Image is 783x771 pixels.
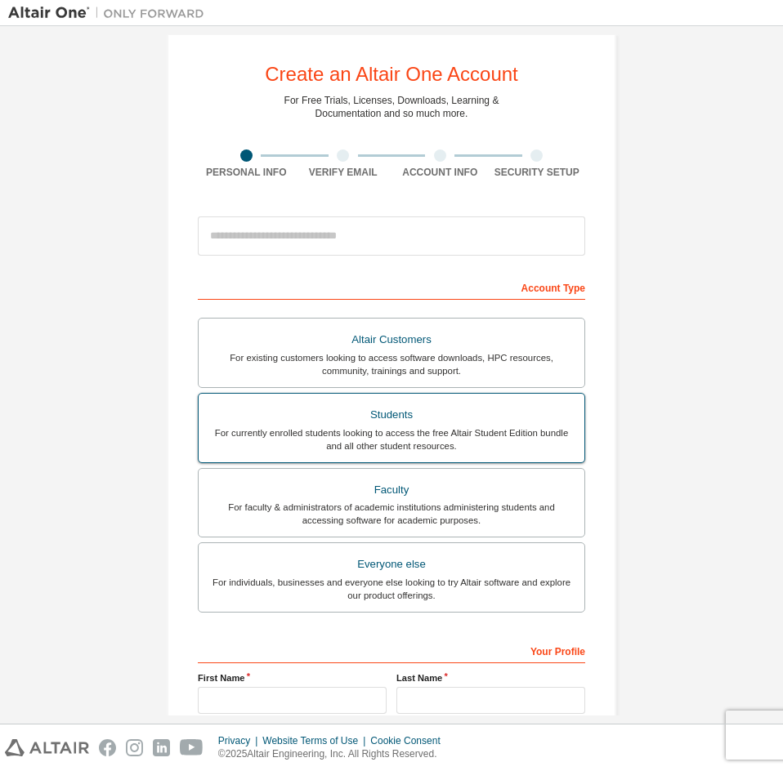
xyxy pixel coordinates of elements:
[396,671,585,684] label: Last Name
[208,403,575,426] div: Students
[8,5,213,21] img: Altair One
[208,479,575,501] div: Faculty
[198,166,295,179] div: Personal Info
[218,734,262,747] div: Privacy
[99,739,116,756] img: facebook.svg
[208,576,575,602] div: For individuals, businesses and everyone else looking to try Altair software and explore our prod...
[218,747,450,761] p: © 2025 Altair Engineering, Inc. All Rights Reserved.
[198,637,585,663] div: Your Profile
[208,501,575,527] div: For faculty & administrators of academic institutions administering students and accessing softwa...
[208,553,575,576] div: Everyone else
[126,739,143,756] img: instagram.svg
[198,671,387,684] label: First Name
[370,734,450,747] div: Cookie Consent
[265,65,518,84] div: Create an Altair One Account
[208,328,575,351] div: Altair Customers
[208,351,575,377] div: For existing customers looking to access software downloads, HPC resources, community, trainings ...
[284,94,499,120] div: For Free Trials, Licenses, Downloads, Learning & Documentation and so much more.
[262,734,370,747] div: Website Terms of Use
[295,166,392,179] div: Verify Email
[489,166,586,179] div: Security Setup
[198,274,585,300] div: Account Type
[208,426,575,452] div: For currently enrolled students looking to access the free Altair Student Edition bundle and all ...
[391,166,489,179] div: Account Info
[180,739,204,756] img: youtube.svg
[153,739,170,756] img: linkedin.svg
[5,739,89,756] img: altair_logo.svg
